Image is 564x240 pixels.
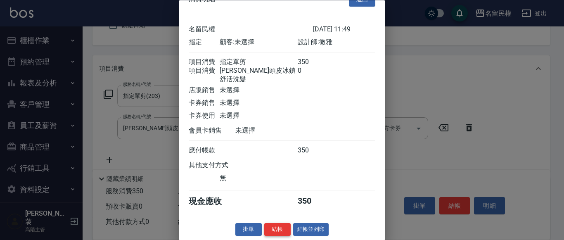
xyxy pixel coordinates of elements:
[235,127,313,135] div: 未選擇
[220,99,297,108] div: 未選擇
[189,58,220,67] div: 項目消費
[189,127,235,135] div: 會員卡銷售
[220,67,297,84] div: [PERSON_NAME]頭皮冰鎮舒活洗髮
[189,147,220,155] div: 應付帳款
[298,196,329,207] div: 350
[293,223,329,236] button: 結帳並列印
[189,26,313,34] div: 名留民權
[313,26,375,34] div: [DATE] 11:49
[189,38,220,47] div: 指定
[298,147,329,155] div: 350
[189,86,220,95] div: 店販銷售
[189,99,220,108] div: 卡券銷售
[264,223,291,236] button: 結帳
[189,112,220,121] div: 卡券使用
[235,223,262,236] button: 掛單
[220,174,297,183] div: 無
[189,67,220,84] div: 項目消費
[189,196,235,207] div: 現金應收
[189,162,251,170] div: 其他支付方式
[220,112,297,121] div: 未選擇
[220,86,297,95] div: 未選擇
[220,58,297,67] div: 指定單剪
[298,58,329,67] div: 350
[298,38,375,47] div: 設計師: 微雅
[220,38,297,47] div: 顧客: 未選擇
[298,67,329,84] div: 0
